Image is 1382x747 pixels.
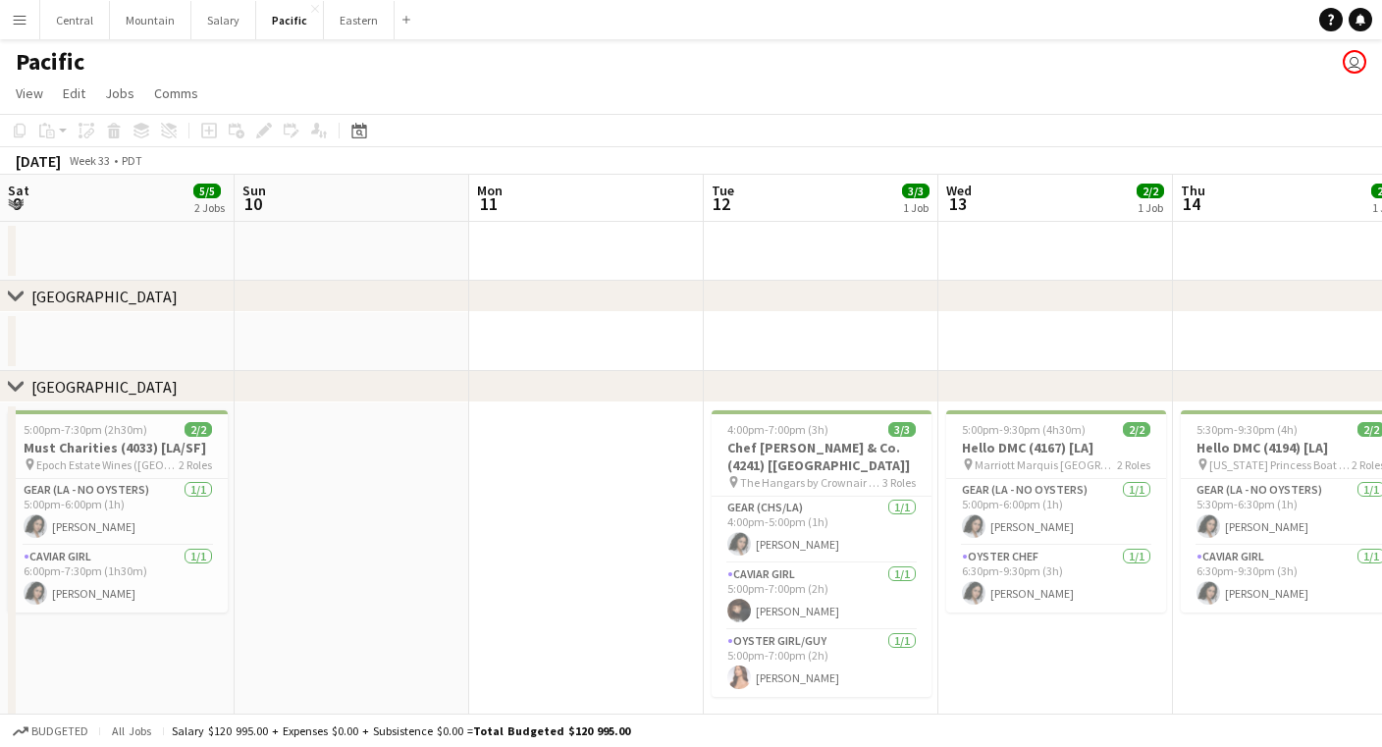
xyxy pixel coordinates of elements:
app-card-role: Oyster Chef1/16:30pm-9:30pm (3h)[PERSON_NAME] [946,546,1166,613]
span: 2/2 [1137,184,1164,198]
app-user-avatar: Michael Bourie [1343,50,1366,74]
div: 2 Jobs [194,200,225,215]
span: 3 Roles [882,475,916,490]
app-job-card: 5:00pm-9:30pm (4h30m)2/2Hello DMC (4167) [LA] Marriott Marquis [GEOGRAPHIC_DATA] - 4th Floor [GEO... [946,410,1166,613]
a: Edit [55,80,93,106]
span: Epoch Estate Wines ([GEOGRAPHIC_DATA], [GEOGRAPHIC_DATA]) [36,457,179,472]
app-card-role: Oyster Girl/Guy1/15:00pm-7:00pm (2h)[PERSON_NAME] [712,630,931,697]
span: 13 [943,192,972,215]
span: 12 [709,192,734,215]
a: Jobs [97,80,142,106]
span: 2 Roles [179,457,212,472]
app-card-role: Gear (LA - NO oysters)1/15:00pm-6:00pm (1h)[PERSON_NAME] [8,479,228,546]
button: Central [40,1,110,39]
span: Sat [8,182,29,199]
app-job-card: 4:00pm-7:00pm (3h)3/3Chef [PERSON_NAME] & Co. (4241) [[GEOGRAPHIC_DATA]] The Hangars by Crownair ... [712,410,931,697]
a: View [8,80,51,106]
span: 4:00pm-7:00pm (3h) [727,422,828,437]
span: Budgeted [31,724,88,738]
app-card-role: Caviar Girl1/16:00pm-7:30pm (1h30m)[PERSON_NAME] [8,546,228,613]
div: [DATE] [16,151,61,171]
span: Jobs [105,84,134,102]
h3: Chef [PERSON_NAME] & Co. (4241) [[GEOGRAPHIC_DATA]] [712,439,931,474]
span: The Hangars by Crownair Aviation ([GEOGRAPHIC_DATA], [GEOGRAPHIC_DATA]) [740,475,882,490]
h1: Pacific [16,47,84,77]
span: Total Budgeted $120 995.00 [473,723,630,738]
div: 1 Job [1138,200,1163,215]
span: Sun [242,182,266,199]
app-card-role: Caviar Girl1/15:00pm-7:00pm (2h)[PERSON_NAME] [712,563,931,630]
span: Tue [712,182,734,199]
span: 5/5 [193,184,221,198]
span: 11 [474,192,503,215]
span: 2/2 [185,422,212,437]
button: Mountain [110,1,191,39]
span: Week 33 [65,153,114,168]
span: 2 Roles [1117,457,1150,472]
span: 5:00pm-9:30pm (4h30m) [962,422,1086,437]
button: Pacific [256,1,324,39]
h3: Must Charities (4033) [LA/SF] [8,439,228,456]
span: Comms [154,84,198,102]
span: 3/3 [888,422,916,437]
span: View [16,84,43,102]
span: 2/2 [1123,422,1150,437]
div: [GEOGRAPHIC_DATA] [31,287,178,306]
div: PDT [122,153,142,168]
app-job-card: 5:00pm-7:30pm (2h30m)2/2Must Charities (4033) [LA/SF] Epoch Estate Wines ([GEOGRAPHIC_DATA], [GEO... [8,410,228,613]
span: Edit [63,84,85,102]
div: [GEOGRAPHIC_DATA] [31,377,178,397]
span: All jobs [108,723,155,738]
app-card-role: Gear (LA - NO oysters)1/15:00pm-6:00pm (1h)[PERSON_NAME] [946,479,1166,546]
span: 5:30pm-9:30pm (4h) [1196,422,1298,437]
span: Mon [477,182,503,199]
span: 14 [1178,192,1205,215]
span: [US_STATE] Princess Boat ([GEOGRAPHIC_DATA], [GEOGRAPHIC_DATA]) [1209,457,1352,472]
span: Wed [946,182,972,199]
span: 5:00pm-7:30pm (2h30m) [24,422,147,437]
h3: Hello DMC (4167) [LA] [946,439,1166,456]
div: 1 Job [903,200,929,215]
span: Marriott Marquis [GEOGRAPHIC_DATA] - 4th Floor [GEOGRAPHIC_DATA] ([GEOGRAPHIC_DATA], [GEOGRAPHIC_... [975,457,1117,472]
button: Salary [191,1,256,39]
span: 9 [5,192,29,215]
span: 3/3 [902,184,930,198]
app-card-role: Gear (CHS/LA)1/14:00pm-5:00pm (1h)[PERSON_NAME] [712,497,931,563]
div: Salary $120 995.00 + Expenses $0.00 + Subsistence $0.00 = [172,723,630,738]
span: 10 [239,192,266,215]
a: Comms [146,80,206,106]
span: Thu [1181,182,1205,199]
button: Budgeted [10,720,91,742]
button: Eastern [324,1,395,39]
